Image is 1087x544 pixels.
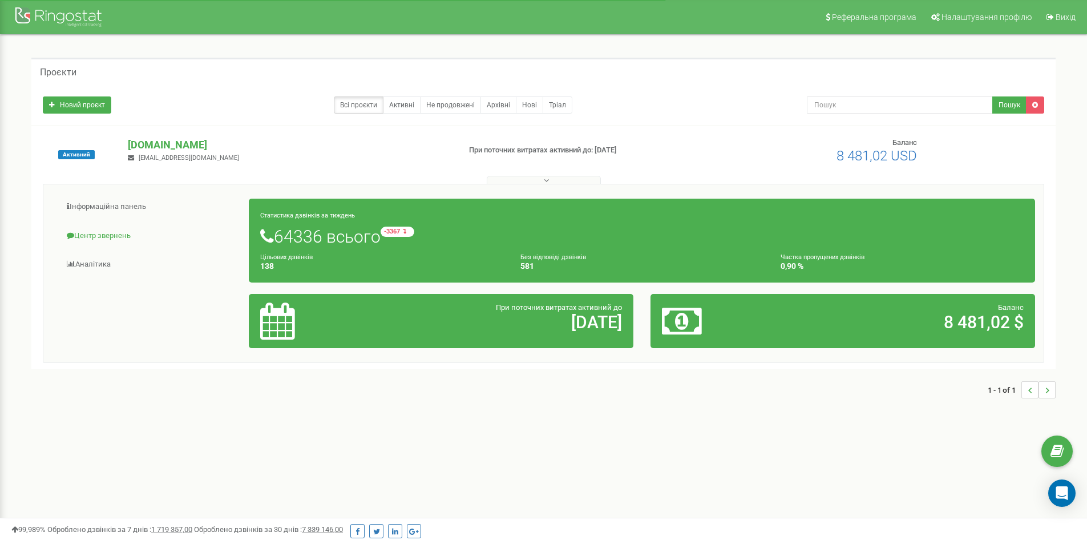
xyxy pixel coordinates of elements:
[543,96,572,114] a: Тріал
[992,96,1027,114] button: Пошук
[52,251,249,279] a: Аналiтика
[788,313,1024,332] h2: 8 481,02 $
[58,150,95,159] span: Активний
[381,227,414,237] small: -3367
[43,96,111,114] a: Новий проєкт
[383,96,421,114] a: Активні
[469,145,706,156] p: При поточних витратах активний до: [DATE]
[302,525,343,534] u: 7 339 146,00
[520,262,763,271] h4: 581
[892,138,917,147] span: Баланс
[520,253,586,261] small: Без відповіді дзвінків
[139,154,239,162] span: [EMAIL_ADDRESS][DOMAIN_NAME]
[496,303,622,312] span: При поточних витратах активний до
[260,212,355,219] small: Статистика дзвінків за тиждень
[807,96,993,114] input: Пошук
[480,96,516,114] a: Архівні
[260,262,503,271] h4: 138
[1056,13,1076,22] span: Вихід
[11,525,46,534] span: 99,989%
[832,13,916,22] span: Реферальна програма
[998,303,1024,312] span: Баланс
[128,138,450,152] p: [DOMAIN_NAME]
[52,193,249,221] a: Інформаційна панель
[781,262,1024,271] h4: 0,90 %
[52,222,249,250] a: Центр звернень
[781,253,864,261] small: Частка пропущених дзвінків
[516,96,543,114] a: Нові
[260,253,313,261] small: Цільових дзвінків
[47,525,192,534] span: Оброблено дзвінків за 7 днів :
[386,313,622,332] h2: [DATE]
[941,13,1032,22] span: Налаштування профілю
[194,525,343,534] span: Оброблено дзвінків за 30 днів :
[334,96,383,114] a: Всі проєкти
[988,381,1021,398] span: 1 - 1 of 1
[988,370,1056,410] nav: ...
[260,227,1024,246] h1: 64336 всього
[1048,479,1076,507] div: Open Intercom Messenger
[151,525,192,534] u: 1 719 357,00
[837,148,917,164] span: 8 481,02 USD
[420,96,481,114] a: Не продовжені
[40,67,76,78] h5: Проєкти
